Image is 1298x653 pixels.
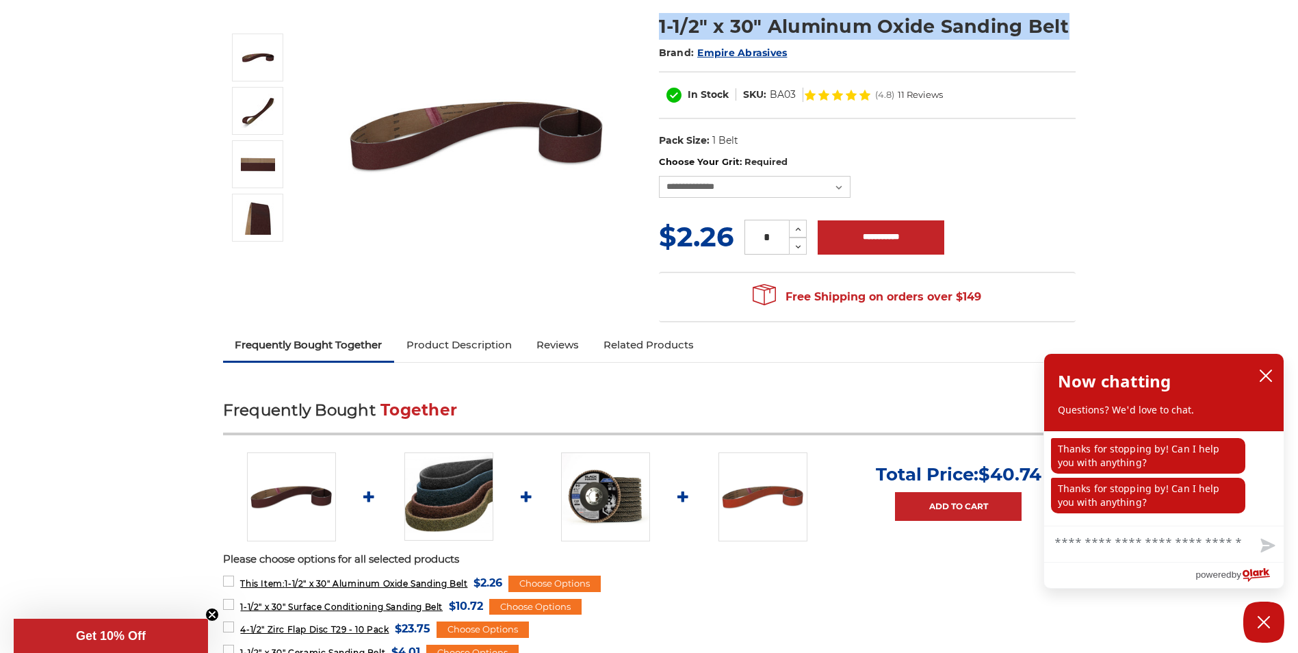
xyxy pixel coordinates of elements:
a: Product Description [394,330,524,360]
span: by [1232,566,1241,583]
span: $2.26 [659,220,734,253]
h2: Now chatting [1058,368,1171,395]
small: Required [744,156,788,167]
div: Get 10% OffClose teaser [14,619,208,653]
div: olark chatbox [1043,353,1284,589]
span: 4-1/2" Zirc Flap Disc T29 - 10 Pack [240,624,389,635]
span: Frequently Bought [223,400,376,420]
div: Choose Options [489,599,582,615]
span: Get 10% Off [76,629,146,643]
div: Choose Options [437,622,529,638]
a: Frequently Bought Together [223,330,395,360]
a: Empire Abrasives [697,47,787,59]
span: $23.75 [395,619,430,638]
dt: Pack Size: [659,133,710,148]
button: close chatbox [1255,366,1277,386]
button: Close Chatbox [1243,602,1284,643]
dd: 1 Belt [712,133,738,148]
label: Choose Your Grit: [659,155,1076,169]
span: In Stock [688,88,729,101]
span: powered [1195,566,1231,583]
p: Thanks for stopping by! Can I help you with anything? [1051,438,1245,474]
h1: 1-1/2" x 30" Aluminum Oxide Sanding Belt [659,13,1076,40]
p: Questions? We'd love to chat. [1058,403,1270,417]
dd: BA03 [770,88,796,102]
span: 1-1/2" x 30" Aluminum Oxide Sanding Belt [240,578,467,589]
span: Free Shipping on orders over $149 [753,283,981,311]
span: Brand: [659,47,695,59]
a: Add to Cart [895,492,1022,521]
span: (4.8) [875,90,894,99]
img: 1-1/2" x 30" Aluminum Oxide Sanding Belt [241,94,275,128]
strong: This Item: [240,578,285,589]
img: 1-1/2" x 30" - Aluminum Oxide Sanding Belt [241,201,275,235]
div: chat [1044,431,1284,526]
span: $2.26 [473,574,502,592]
p: Total Price: [876,463,1041,485]
button: Close teaser [205,608,219,622]
a: Reviews [524,330,591,360]
img: 1-1/2" x 30" Sanding Belt - Aluminum Oxide [241,40,275,75]
a: Related Products [591,330,706,360]
img: 1-1/2" x 30" AOX Sanding Belt [241,147,275,181]
p: Please choose options for all selected products [223,552,1076,567]
p: Thanks for stopping by! Can I help you with anything? [1051,478,1245,513]
span: $10.72 [449,597,483,615]
span: 1-1/2" x 30" Surface Conditioning Sanding Belt [240,602,443,612]
span: 11 Reviews [898,90,943,99]
dt: SKU: [743,88,766,102]
a: Powered by Olark [1195,563,1284,588]
button: Send message [1249,530,1284,562]
img: 1-1/2" x 30" Sanding Belt - Aluminum Oxide [247,452,336,541]
span: Together [380,400,457,420]
div: Choose Options [508,576,601,592]
span: $40.74 [978,463,1041,485]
